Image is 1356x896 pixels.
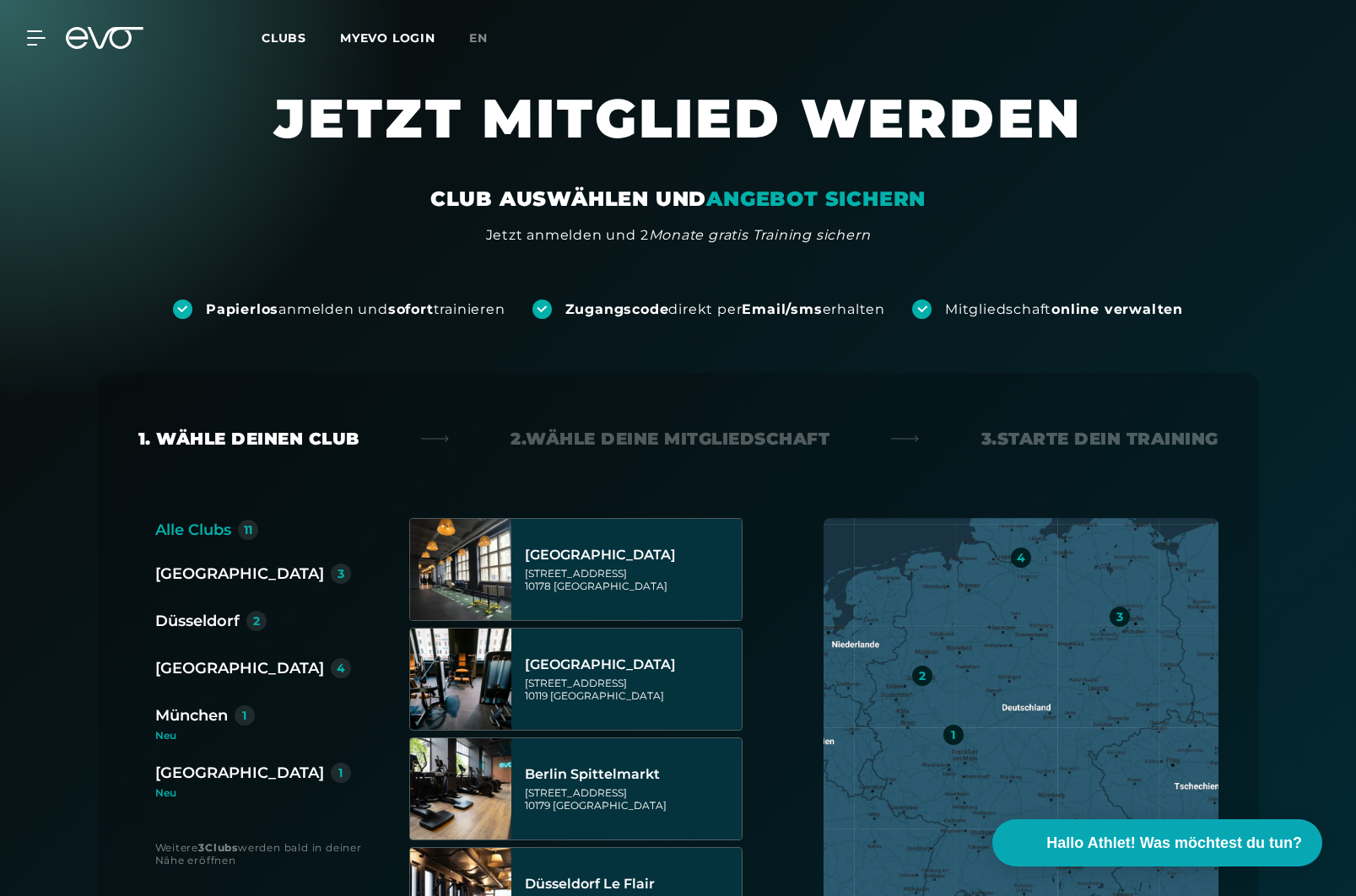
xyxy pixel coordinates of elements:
[486,225,871,246] div: Jetzt anmelden und 2
[155,609,240,633] div: Düsseldorf
[1051,301,1183,317] strong: online verwalten
[525,766,737,783] div: Berlin Spittelmarkt
[198,841,205,854] strong: 3
[338,767,343,779] div: 1
[1017,552,1025,564] div: 4
[919,670,926,682] div: 2
[945,300,1183,319] div: Mitgliedschaft
[262,30,340,46] a: Clubs
[155,656,324,680] div: [GEOGRAPHIC_DATA]
[155,562,324,586] div: [GEOGRAPHIC_DATA]
[155,761,324,785] div: [GEOGRAPHIC_DATA]
[410,738,511,839] img: Berlin Spittelmarkt
[206,301,278,317] strong: Papierlos
[469,30,488,46] span: en
[338,568,344,580] div: 3
[1116,611,1123,623] div: 3
[430,186,926,213] div: CLUB AUSWÄHLEN UND
[410,519,511,620] img: Berlin Alexanderplatz
[1046,832,1302,855] span: Hallo Athlet! Was möchtest du tun?
[565,300,885,319] div: direkt per erhalten
[525,656,737,673] div: [GEOGRAPHIC_DATA]
[340,30,435,46] a: MYEVO LOGIN
[469,29,508,48] a: en
[410,629,511,730] img: Berlin Rosenthaler Platz
[565,301,669,317] strong: Zugangscode
[138,427,359,451] div: 1. Wähle deinen Club
[155,788,351,798] div: Neu
[981,427,1218,451] div: 3. Starte dein Training
[511,427,829,451] div: 2. Wähle deine Mitgliedschaft
[525,786,737,812] div: [STREET_ADDRESS] 10179 [GEOGRAPHIC_DATA]
[525,567,737,592] div: [STREET_ADDRESS] 10178 [GEOGRAPHIC_DATA]
[706,186,926,211] em: ANGEBOT SICHERN
[155,841,375,866] div: Weitere werden bald in deiner Nähe eröffnen
[649,227,871,243] em: Monate gratis Training sichern
[525,876,737,893] div: Düsseldorf Le Flair
[172,84,1185,186] h1: JETZT MITGLIED WERDEN
[205,841,238,854] strong: Clubs
[155,731,365,741] div: Neu
[337,662,345,674] div: 4
[525,677,737,702] div: [STREET_ADDRESS] 10119 [GEOGRAPHIC_DATA]
[253,615,260,627] div: 2
[525,547,737,564] div: [GEOGRAPHIC_DATA]
[244,524,252,536] div: 11
[951,729,955,741] div: 1
[262,30,306,46] span: Clubs
[155,518,231,542] div: Alle Clubs
[388,301,434,317] strong: sofort
[992,819,1322,866] button: Hallo Athlet! Was möchtest du tun?
[242,710,246,721] div: 1
[742,301,822,317] strong: Email/sms
[155,704,228,727] div: München
[206,300,505,319] div: anmelden und trainieren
